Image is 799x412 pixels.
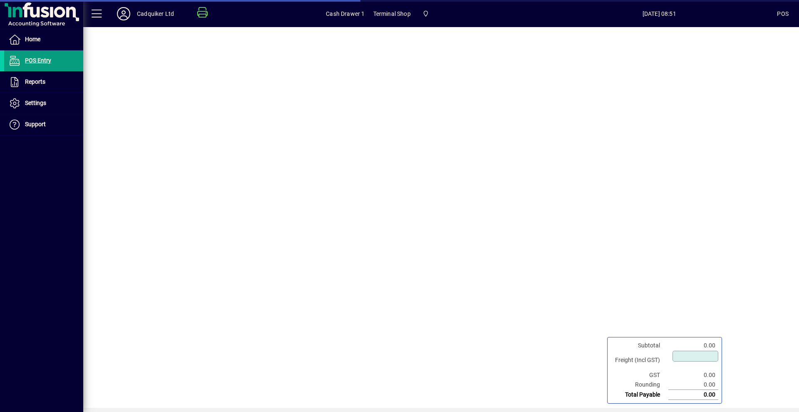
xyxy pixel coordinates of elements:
span: Support [25,121,46,127]
a: Settings [4,93,83,114]
td: 0.00 [668,380,718,390]
td: Subtotal [611,341,668,350]
td: Freight (Incl GST) [611,350,668,370]
a: Home [4,29,83,50]
td: GST [611,370,668,380]
td: Rounding [611,380,668,390]
span: [DATE] 08:51 [541,7,777,20]
div: Cadquiker Ltd [137,7,174,20]
a: Support [4,114,83,135]
span: Settings [25,100,46,106]
span: Reports [25,78,45,85]
td: 0.00 [668,370,718,380]
span: Cash Drawer 1 [326,7,365,20]
td: Total Payable [611,390,668,400]
div: POS [777,7,789,20]
span: Terminal Shop [373,7,411,20]
button: Profile [110,6,137,21]
a: Reports [4,72,83,92]
span: POS Entry [25,57,51,64]
td: 0.00 [668,390,718,400]
td: 0.00 [668,341,718,350]
span: Home [25,36,40,42]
